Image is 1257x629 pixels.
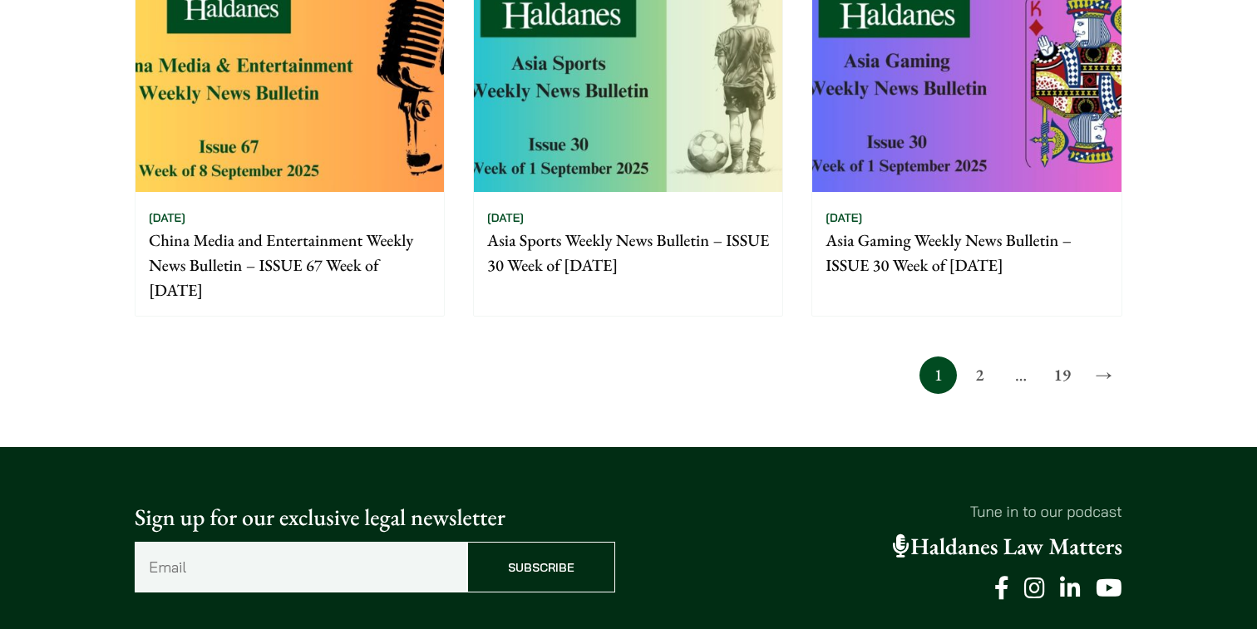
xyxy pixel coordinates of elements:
span: 1 [919,356,957,394]
a: 2 [961,356,998,394]
time: [DATE] [826,210,862,225]
time: [DATE] [149,210,185,225]
input: Email [135,542,467,592]
a: 19 [1043,356,1081,394]
a: → [1085,356,1122,394]
p: China Media and Entertainment Weekly News Bulletin – ISSUE 67 Week of [DATE] [149,228,431,302]
span: … [1003,356,1040,394]
p: Asia Gaming Weekly News Bulletin – ISSUE 30 Week of [DATE] [826,228,1107,278]
nav: Posts pagination [135,356,1122,394]
a: Haldanes Law Matters [893,532,1122,562]
time: [DATE] [487,210,524,225]
p: Asia Sports Weekly News Bulletin – ISSUE 30 Week of [DATE] [487,228,769,278]
input: Subscribe [467,542,615,592]
p: Tune in to our podcast [642,500,1122,523]
p: Sign up for our exclusive legal newsletter [135,500,615,535]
